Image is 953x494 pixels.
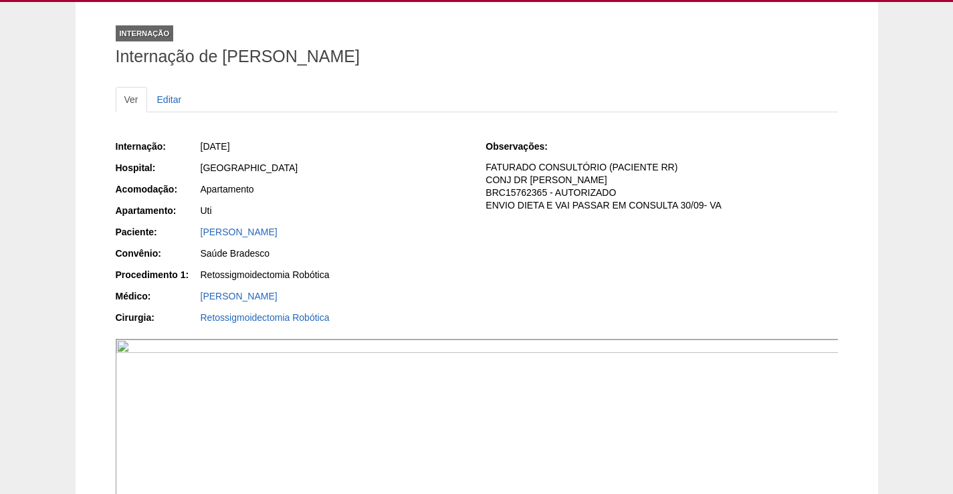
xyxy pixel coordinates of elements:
div: Acomodação: [116,182,199,196]
div: Paciente: [116,225,199,239]
a: Editar [148,87,191,112]
div: Procedimento 1: [116,268,199,281]
div: Internação: [116,140,199,153]
div: Apartamento [201,182,467,196]
div: Uti [201,204,467,217]
div: Hospital: [116,161,199,174]
a: [PERSON_NAME] [201,227,278,237]
div: Apartamento: [116,204,199,217]
div: Internação [116,25,174,41]
div: Convênio: [116,247,199,260]
div: Retossigmoidectomia Robótica [201,268,467,281]
div: [GEOGRAPHIC_DATA] [201,161,467,174]
span: [DATE] [201,141,230,152]
div: Observações: [486,140,569,153]
a: [PERSON_NAME] [201,291,278,301]
div: Médico: [116,289,199,303]
div: Saúde Bradesco [201,247,467,260]
h1: Internação de [PERSON_NAME] [116,48,838,65]
a: Retossigmoidectomia Robótica [201,312,330,323]
div: Cirurgia: [116,311,199,324]
a: Ver [116,87,147,112]
p: FATURADO CONSULTÓRIO (PACIENTE RR) CONJ DR [PERSON_NAME] BRC15762365 - AUTORIZADO ENVIO DIETA E V... [486,161,837,212]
